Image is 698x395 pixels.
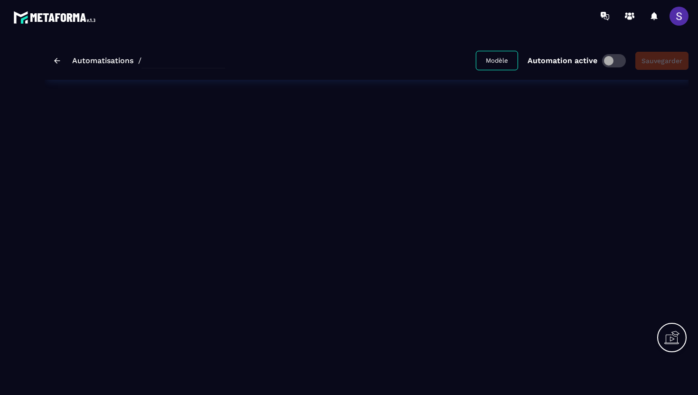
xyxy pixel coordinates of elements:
img: arrow [54,58,60,64]
a: Automatisations [72,56,133,65]
p: Automation active [528,56,597,65]
img: logo [13,9,99,26]
span: / [138,56,141,65]
button: Modèle [476,51,518,70]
